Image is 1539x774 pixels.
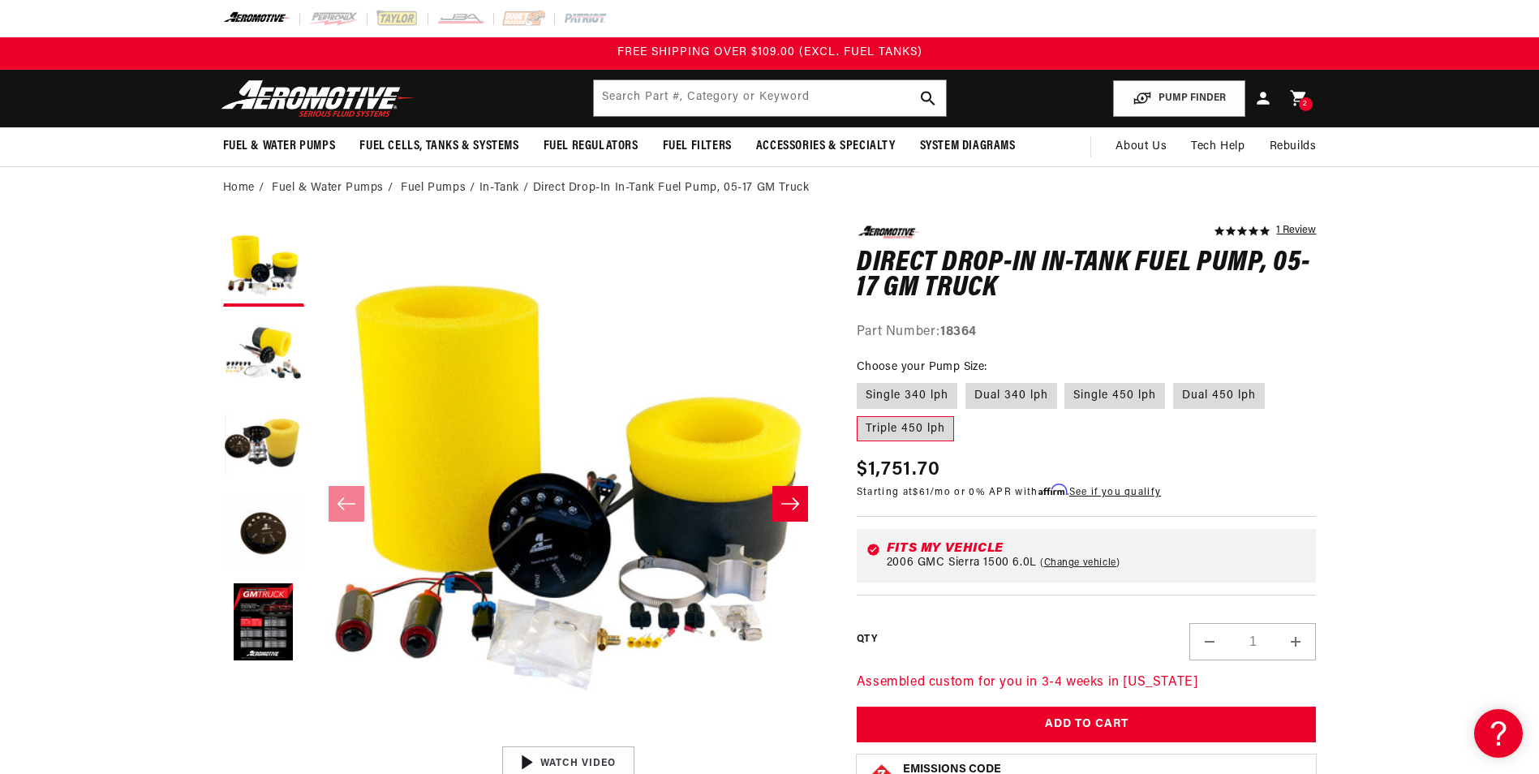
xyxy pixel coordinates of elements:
summary: Fuel Cells, Tanks & Systems [347,127,531,166]
label: Dual 450 lph [1173,383,1265,409]
summary: Accessories & Specialty [744,127,908,166]
span: Fuel & Water Pumps [223,138,336,155]
label: Single 340 lph [857,383,957,409]
label: QTY [857,633,877,647]
button: PUMP FINDER [1113,80,1245,117]
summary: System Diagrams [908,127,1028,166]
span: $1,751.70 [857,455,941,484]
span: FREE SHIPPING OVER $109.00 (EXCL. FUEL TANKS) [617,46,922,58]
a: About Us [1103,127,1179,166]
input: Search by Part Number, Category or Keyword [594,80,946,116]
span: System Diagrams [920,138,1016,155]
button: Load image 1 in gallery view [223,226,304,307]
summary: Fuel Filters [651,127,744,166]
button: Load image 3 in gallery view [223,404,304,485]
span: Rebuilds [1270,138,1317,156]
button: Load image 2 in gallery view [223,315,304,396]
legend: Choose your Pump Size: [857,359,989,376]
button: search button [910,80,946,116]
span: About Us [1116,140,1167,153]
span: Fuel Regulators [544,138,638,155]
label: Single 450 lph [1064,383,1165,409]
a: Home [223,179,255,197]
span: Affirm [1038,484,1067,496]
label: Triple 450 lph [857,416,954,442]
a: Fuel Pumps [401,179,466,197]
h1: Direct Drop-In In-Tank Fuel Pump, 05-17 GM Truck [857,251,1317,302]
li: In-Tank [479,179,533,197]
span: Accessories & Specialty [756,138,896,155]
span: Fuel Filters [663,138,732,155]
span: $61 [913,488,930,497]
a: See if you qualify - Learn more about Affirm Financing (opens in modal) [1069,488,1161,497]
a: 1 reviews [1276,226,1316,237]
div: Part Number: [857,322,1317,343]
span: Tech Help [1191,138,1245,156]
img: Aeromotive [217,80,419,118]
span: 2006 GMC Sierra 1500 6.0L [887,557,1037,570]
button: Slide left [329,486,364,522]
summary: Tech Help [1179,127,1257,166]
span: 2 [1303,97,1308,111]
div: Fits my vehicle [887,542,1307,555]
label: Dual 340 lph [965,383,1057,409]
button: Load image 4 in gallery view [223,493,304,574]
span: Fuel Cells, Tanks & Systems [359,138,518,155]
p: Assembled custom for you in 3-4 weeks in [US_STATE] [857,673,1317,694]
button: Load image 5 in gallery view [223,583,304,664]
a: Change vehicle [1040,557,1120,570]
li: Direct Drop-In In-Tank Fuel Pump, 05-17 GM Truck [533,179,810,197]
summary: Rebuilds [1257,127,1329,166]
p: Starting at /mo or 0% APR with . [857,484,1161,500]
summary: Fuel & Water Pumps [211,127,348,166]
a: Fuel & Water Pumps [272,179,384,197]
strong: 18364 [940,325,977,338]
summary: Fuel Regulators [531,127,651,166]
button: Add to Cart [857,707,1317,743]
nav: breadcrumbs [223,179,1317,197]
button: Slide right [772,486,808,522]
